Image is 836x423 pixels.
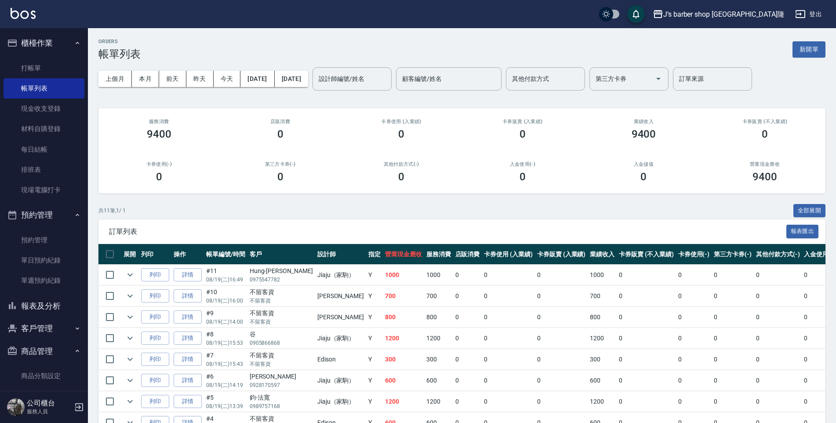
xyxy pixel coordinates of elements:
td: 300 [383,349,424,370]
td: 0 [676,307,712,328]
a: 詳情 [174,332,202,345]
button: 列印 [141,310,169,324]
th: 客戶 [247,244,315,265]
td: Jiaju（家駒） [315,265,366,285]
th: 指定 [366,244,383,265]
td: 1200 [383,391,424,412]
td: Y [366,307,383,328]
td: Jiaju（家駒） [315,391,366,412]
div: J’s barber shop [GEOGRAPHIC_DATA]隆 [663,9,785,20]
td: 1200 [588,328,617,349]
td: 0 [754,349,802,370]
td: 0 [712,370,754,391]
td: 600 [588,370,617,391]
h3: 9400 [147,128,171,140]
td: 0 [754,265,802,285]
td: 600 [424,370,453,391]
td: 0 [453,286,482,306]
td: #5 [204,391,247,412]
h3: 0 [640,171,647,183]
td: 0 [535,307,588,328]
div: [PERSON_NAME] [250,372,313,381]
th: 卡券販賣 (不入業績) [617,244,676,265]
button: 客戶管理 [4,317,84,340]
td: 0 [453,328,482,349]
td: 0 [712,391,754,412]
td: 0 [453,370,482,391]
button: 列印 [141,374,169,387]
button: 全部展開 [793,204,826,218]
td: 0 [676,265,712,285]
a: 新開單 [792,45,825,53]
td: 0 [453,349,482,370]
td: 1000 [424,265,453,285]
h3: 服務消費 [109,119,209,124]
td: 1200 [588,391,617,412]
td: 0 [482,286,535,306]
button: 報表及分析 [4,295,84,317]
h3: 0 [156,171,162,183]
td: #8 [204,328,247,349]
td: 0 [754,328,802,349]
th: 第三方卡券(-) [712,244,754,265]
h3: 9400 [752,171,777,183]
button: Open [651,72,665,86]
p: 08/19 (二) 16:00 [206,297,245,305]
td: [PERSON_NAME] [315,307,366,328]
td: 800 [383,307,424,328]
img: Person [7,398,25,416]
button: expand row [124,332,137,345]
td: 0 [617,307,676,328]
button: save [627,5,645,23]
td: 0 [676,328,712,349]
div: 不留客資 [250,309,313,318]
h2: 卡券使用 (入業績) [351,119,451,124]
button: 前天 [159,71,186,87]
h2: 第三方卡券(-) [230,161,331,167]
h3: 0 [277,128,284,140]
h2: 卡券使用(-) [109,161,209,167]
td: 0 [676,349,712,370]
td: 300 [588,349,617,370]
div: 不留客資 [250,351,313,360]
th: 設計師 [315,244,366,265]
h3: 帳單列表 [98,48,141,60]
button: expand row [124,353,137,366]
a: 詳情 [174,353,202,366]
div: Hung-[PERSON_NAME] [250,266,313,276]
td: 1200 [424,328,453,349]
p: 不留客資 [250,318,313,326]
th: 服務消費 [424,244,453,265]
a: 詳情 [174,289,202,303]
div: 不留客資 [250,288,313,297]
p: 08/19 (二) 15:53 [206,339,245,347]
td: 0 [617,328,676,349]
button: 列印 [141,332,169,345]
button: [DATE] [275,71,308,87]
a: 商品列表 [4,386,84,406]
a: 排班表 [4,160,84,180]
td: 800 [424,307,453,328]
h3: 0 [398,128,404,140]
td: 0 [676,391,712,412]
button: expand row [124,289,137,303]
td: 700 [588,286,617,306]
td: 0 [712,328,754,349]
td: 0 [617,370,676,391]
td: 700 [383,286,424,306]
td: 0 [712,349,754,370]
a: 現場電腦打卡 [4,180,84,200]
td: 0 [676,286,712,306]
th: 操作 [171,244,204,265]
button: 列印 [141,289,169,303]
button: expand row [124,310,137,324]
td: 0 [617,349,676,370]
a: 詳情 [174,268,202,282]
th: 卡券販賣 (入業績) [535,244,588,265]
td: 0 [754,391,802,412]
a: 預約管理 [4,230,84,250]
span: 訂單列表 [109,227,786,236]
td: 1000 [588,265,617,285]
h3: 0 [520,128,526,140]
div: 谷 [250,330,313,339]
